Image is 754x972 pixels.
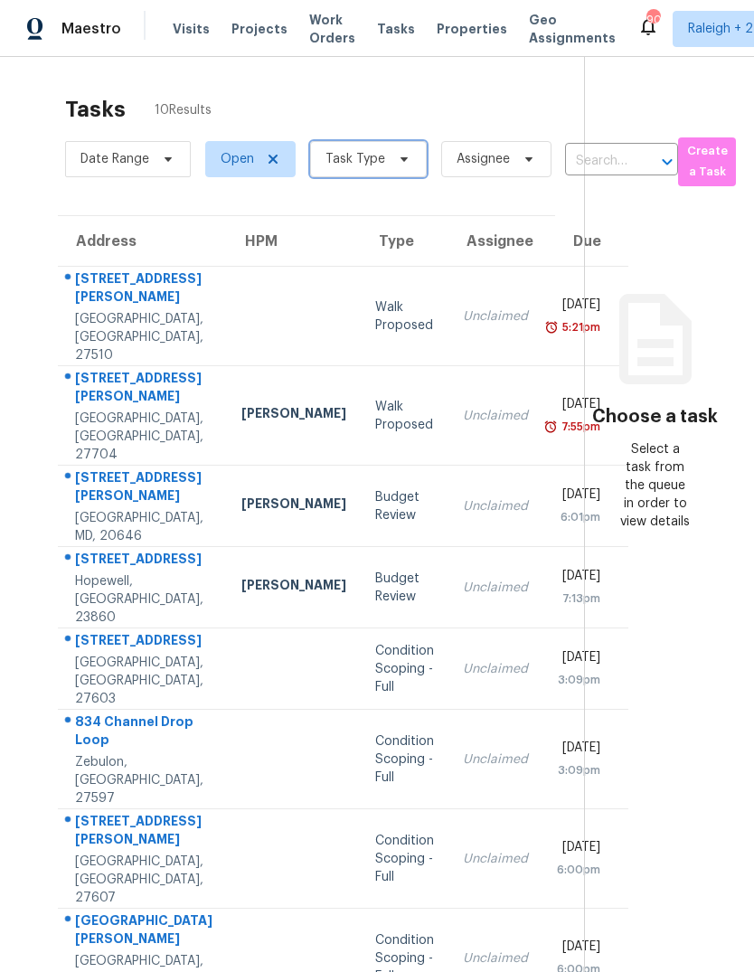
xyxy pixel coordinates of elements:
[375,642,434,696] div: Condition Scoping - Full
[155,101,212,119] span: 10 Results
[75,631,212,654] div: [STREET_ADDRESS]
[375,398,434,434] div: Walk Proposed
[557,739,600,761] div: [DATE]
[75,712,212,753] div: 834 Channel Drop Loop
[75,468,212,509] div: [STREET_ADDRESS][PERSON_NAME]
[529,11,616,47] span: Geo Assignments
[557,671,600,689] div: 3:09pm
[375,570,434,606] div: Budget Review
[227,216,361,267] th: HPM
[565,147,627,175] input: Search by address
[75,509,212,545] div: [GEOGRAPHIC_DATA], MD, 20646
[463,949,528,967] div: Unclaimed
[655,149,680,175] button: Open
[542,216,628,267] th: Due
[544,318,559,336] img: Overdue Alarm Icon
[375,488,434,524] div: Budget Review
[463,407,528,425] div: Unclaimed
[557,508,600,526] div: 6:01pm
[241,495,346,517] div: [PERSON_NAME]
[463,579,528,597] div: Unclaimed
[75,654,212,708] div: [GEOGRAPHIC_DATA], [GEOGRAPHIC_DATA], 27603
[557,861,600,879] div: 6:00pm
[58,216,227,267] th: Address
[559,318,600,336] div: 5:21pm
[557,838,600,861] div: [DATE]
[221,150,254,168] span: Open
[361,216,448,267] th: Type
[375,298,434,335] div: Walk Proposed
[241,404,346,427] div: [PERSON_NAME]
[75,550,212,572] div: [STREET_ADDRESS]
[687,141,727,183] span: Create a Task
[80,150,149,168] span: Date Range
[448,216,542,267] th: Assignee
[557,590,600,608] div: 7:13pm
[61,20,121,38] span: Maestro
[173,20,210,38] span: Visits
[325,150,385,168] span: Task Type
[678,137,736,186] button: Create a Task
[231,20,287,38] span: Projects
[557,395,600,418] div: [DATE]
[463,660,528,678] div: Unclaimed
[463,497,528,515] div: Unclaimed
[557,648,600,671] div: [DATE]
[75,310,212,364] div: [GEOGRAPHIC_DATA], [GEOGRAPHIC_DATA], 27510
[620,440,690,531] div: Select a task from the queue in order to view details
[543,418,558,436] img: Overdue Alarm Icon
[375,832,434,886] div: Condition Scoping - Full
[463,750,528,769] div: Unclaimed
[457,150,510,168] span: Assignee
[592,408,718,426] h3: Choose a task
[75,853,212,907] div: [GEOGRAPHIC_DATA], [GEOGRAPHIC_DATA], 27607
[75,369,212,410] div: [STREET_ADDRESS][PERSON_NAME]
[688,20,753,38] span: Raleigh + 2
[75,812,212,853] div: [STREET_ADDRESS][PERSON_NAME]
[557,938,600,960] div: [DATE]
[437,20,507,38] span: Properties
[375,732,434,787] div: Condition Scoping - Full
[463,850,528,868] div: Unclaimed
[558,418,600,436] div: 7:55pm
[377,23,415,35] span: Tasks
[75,410,212,464] div: [GEOGRAPHIC_DATA], [GEOGRAPHIC_DATA], 27704
[75,269,212,310] div: [STREET_ADDRESS][PERSON_NAME]
[75,911,212,952] div: [GEOGRAPHIC_DATA][PERSON_NAME]
[75,753,212,807] div: Zebulon, [GEOGRAPHIC_DATA], 27597
[463,307,528,326] div: Unclaimed
[75,572,212,627] div: Hopewell, [GEOGRAPHIC_DATA], 23860
[65,100,126,118] h2: Tasks
[309,11,355,47] span: Work Orders
[557,296,600,318] div: [DATE]
[241,576,346,599] div: [PERSON_NAME]
[557,567,600,590] div: [DATE]
[557,486,600,508] div: [DATE]
[557,761,600,779] div: 3:09pm
[646,11,659,29] div: 90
